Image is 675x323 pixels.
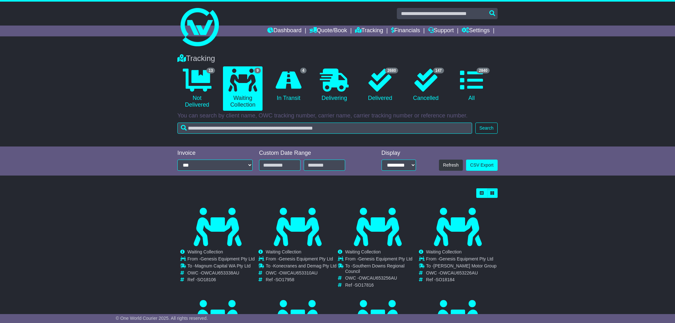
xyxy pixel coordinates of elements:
td: To - [426,263,497,270]
span: Waiting Collection [426,249,462,254]
button: Search [475,123,498,134]
span: OWCAU653310AU [279,270,318,275]
button: Refresh [439,160,463,171]
a: 9 Waiting Collection [223,66,262,111]
span: SO18184 [436,277,455,282]
p: You can search by client name, OWC tracking number, carrier name, carrier tracking number or refe... [177,112,498,119]
td: OWC - [188,270,255,277]
span: Genesis Equipment Pty Ltd [279,256,333,261]
td: From - [188,256,255,263]
td: OWC - [426,270,497,277]
span: 2840 [477,68,490,73]
td: From - [426,256,497,263]
td: From - [266,256,337,263]
span: 4 [300,68,307,73]
span: © One World Courier 2025. All rights reserved. [116,316,208,321]
span: OWCAU653226AU [440,270,478,275]
a: Support [428,26,454,36]
a: Dashboard [267,26,301,36]
td: Ref - [345,282,417,288]
td: To - [345,263,417,276]
a: 2840 All [452,66,491,104]
span: SO17958 [275,277,294,282]
td: Ref - [266,277,337,282]
span: SO17816 [355,282,374,288]
a: Settings [462,26,490,36]
a: Delivering [315,66,354,104]
td: Ref - [426,277,497,282]
a: Financials [391,26,420,36]
a: Tracking [355,26,383,36]
span: Waiting Collection [266,249,301,254]
td: From - [345,256,417,263]
div: Custom Date Range [259,150,361,157]
span: 13 [206,68,215,73]
span: 2680 [385,68,398,73]
span: Magnum Capital WA Pty Ltd [195,263,251,268]
span: 9 [254,68,261,73]
div: Invoice [177,150,253,157]
span: Waiting Collection [345,249,381,254]
span: Genesis Equipment Pty Ltd [358,256,412,261]
td: OWC - [266,270,337,277]
a: 4 In Transit [269,66,308,104]
span: Genesis Equipment Pty Ltd [439,256,493,261]
td: To - [266,263,337,270]
a: Quote/Book [309,26,347,36]
a: 147 Cancelled [406,66,445,104]
a: CSV Export [466,160,498,171]
span: [PERSON_NAME] Motor Group [434,263,497,268]
span: Konecranes and Demag Pty Ltd [273,263,336,268]
div: Tracking [174,54,501,63]
span: 147 [433,68,444,73]
span: Waiting Collection [188,249,223,254]
td: Ref - [188,277,255,282]
span: Southern Downs Regional Council [345,263,404,274]
span: SO18106 [197,277,216,282]
a: 13 Not Delivered [177,66,217,111]
span: Genesis Equipment Pty Ltd [201,256,255,261]
span: OWCAU653256AU [359,275,397,281]
a: 2680 Delivered [360,66,400,104]
td: To - [188,263,255,270]
span: OWCAU653338AU [201,270,239,275]
div: Display [382,150,416,157]
td: OWC - [345,275,417,282]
